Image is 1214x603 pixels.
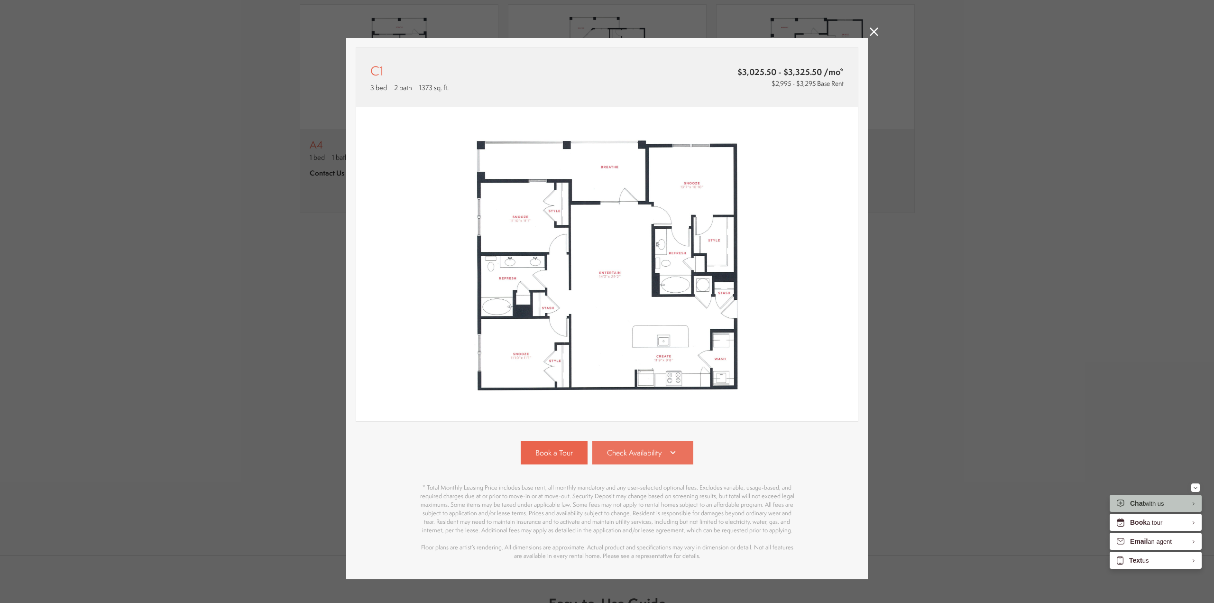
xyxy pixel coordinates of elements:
[370,83,387,93] span: 3 bed
[370,62,384,80] p: C1
[535,447,573,458] span: Book a Tour
[394,83,412,93] span: 2 bath
[772,79,844,88] span: $2,995 - $3,295 Base Rent
[417,483,797,560] p: * Total Monthly Leasing Price includes base rent, all monthly mandatory and any user-selected opt...
[521,441,588,464] a: Book a Tour
[658,66,844,78] span: $3,025.50 - $3,325.50 /mo*
[592,441,694,464] a: Check Availability
[419,83,449,93] span: 1373 sq. ft.
[607,447,662,458] span: Check Availability
[356,107,858,422] img: C1 - 3 bedroom floor plan layout with 2 bathrooms and 1373 square feet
